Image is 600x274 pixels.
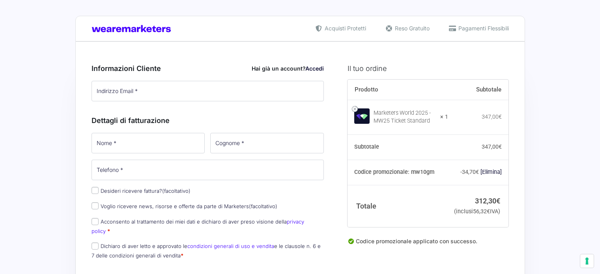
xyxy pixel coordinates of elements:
span: € [496,197,500,205]
span: € [499,114,502,120]
input: Telefono * [92,160,324,180]
a: privacy policy [92,218,304,234]
small: (inclusi IVA) [454,208,500,215]
th: Totale [348,185,448,227]
span: (facoltativo) [249,203,277,209]
input: Acconsento al trattamento dei miei dati e dichiaro di aver preso visione dellaprivacy policy [92,218,99,225]
input: Voglio ricevere news, risorse e offerte da parte di Marketers(facoltativo) [92,202,99,209]
h3: Dettagli di fatturazione [92,115,324,126]
td: - [448,160,509,185]
bdi: 312,30 [475,197,500,205]
label: Voglio ricevere news, risorse e offerte da parte di Marketers [92,203,277,209]
th: Prodotto [348,80,448,100]
div: Hai già un account? [252,64,324,73]
bdi: 347,00 [482,114,502,120]
span: € [499,144,502,150]
button: Le tue preferenze relative al consenso per le tecnologie di tracciamento [580,254,594,268]
img: Marketers World 2025 - MW25 Ticket Standard [354,108,370,124]
h3: Il tuo ordine [348,63,508,74]
span: (facoltativo) [162,188,191,194]
span: € [476,169,479,175]
input: Nome * [92,133,205,153]
span: € [487,208,490,215]
span: 56,32 [473,208,490,215]
th: Subtotale [348,135,448,160]
label: Acconsento al trattamento dei miei dati e dichiaro di aver preso visione della [92,218,304,234]
iframe: Customerly Messenger Launcher [6,243,30,267]
span: Reso Gratuito [393,24,430,32]
label: Desideri ricevere fattura? [92,188,191,194]
div: Marketers World 2025 - MW25 Ticket Standard [374,109,435,125]
a: Rimuovi il codice promozionale mw10gm [480,169,502,175]
th: Subtotale [448,80,509,100]
h3: Informazioni Cliente [92,63,324,74]
input: Cognome * [210,133,324,153]
label: Dichiaro di aver letto e approvato le e le clausole n. 6 e 7 delle condizioni generali di vendita [92,243,321,258]
th: Codice promozionale: mw10gm [348,160,448,185]
strong: × 1 [440,113,448,121]
a: Accedi [305,65,324,72]
span: 34,70 [462,169,479,175]
input: Desideri ricevere fattura?(facoltativo) [92,187,99,194]
span: Acquisti Protetti [323,24,366,32]
input: Dichiaro di aver letto e approvato lecondizioni generali di uso e venditae le clausole n. 6 e 7 d... [92,242,99,250]
bdi: 347,00 [482,144,502,150]
span: Pagamenti Flessibili [456,24,509,32]
div: Codice promozionale applicato con successo. [348,237,508,252]
a: condizioni generali di uso e vendita [187,243,274,249]
input: Indirizzo Email * [92,81,324,101]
